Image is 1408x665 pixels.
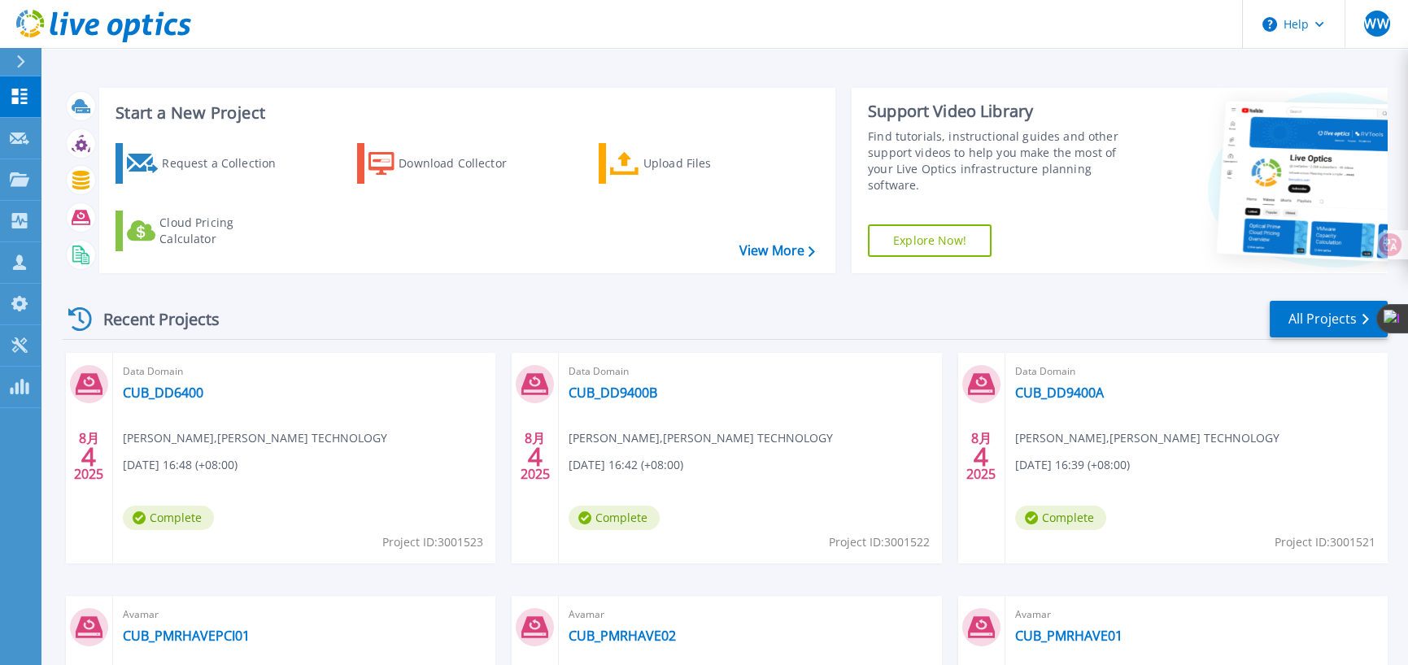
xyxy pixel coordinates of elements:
[123,506,214,530] span: Complete
[116,211,297,251] a: Cloud Pricing Calculator
[569,506,660,530] span: Complete
[73,427,104,486] div: 8月 2025
[569,385,657,401] a: CUB_DD9400B
[123,628,250,644] a: CUB_PMRHAVEPCI01
[357,143,538,184] a: Download Collector
[739,243,815,259] a: View More
[1364,17,1388,30] span: WW
[1015,628,1122,644] a: CUB_PMRHAVE01
[599,143,780,184] a: Upload Files
[116,104,814,122] h3: Start a New Project
[123,363,486,380] span: Data Domain
[643,147,774,180] div: Upload Files
[569,628,676,644] a: CUB_PMRHAVE02
[123,606,486,624] span: Avamar
[399,147,529,180] div: Download Collector
[868,224,992,257] a: Explore Now!
[1015,456,1130,474] span: [DATE] 16:39 (+08:00)
[569,456,683,474] span: [DATE] 16:42 (+08:00)
[382,533,483,551] span: Project ID: 3001523
[123,429,387,447] span: [PERSON_NAME] , [PERSON_NAME] TECHNOLOGY
[63,299,242,339] div: Recent Projects
[868,101,1140,122] div: Support Video Library
[569,606,931,624] span: Avamar
[569,429,833,447] span: [PERSON_NAME] , [PERSON_NAME] TECHNOLOGY
[528,450,543,463] span: 4
[974,450,988,463] span: 4
[966,427,996,486] div: 8月 2025
[569,363,931,380] span: Data Domain
[1015,429,1279,447] span: [PERSON_NAME] , [PERSON_NAME] TECHNOLOGY
[1015,363,1378,380] span: Data Domain
[1015,606,1378,624] span: Avamar
[829,533,930,551] span: Project ID: 3001522
[159,215,290,247] div: Cloud Pricing Calculator
[162,147,292,180] div: Request a Collection
[1015,506,1106,530] span: Complete
[123,456,238,474] span: [DATE] 16:48 (+08:00)
[123,385,203,401] a: CUB_DD6400
[520,427,551,486] div: 8月 2025
[1270,301,1388,337] a: All Projects
[1015,385,1104,401] a: CUB_DD9400A
[81,450,96,463] span: 4
[116,143,297,184] a: Request a Collection
[1275,533,1375,551] span: Project ID: 3001521
[868,128,1140,193] div: Find tutorials, instructional guides and other support videos to help you make the most of your L...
